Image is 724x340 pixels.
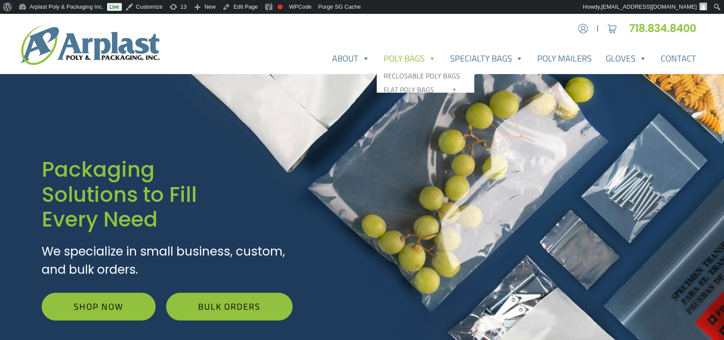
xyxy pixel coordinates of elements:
[325,50,377,67] a: About
[277,4,283,10] div: Focus keyphrase not set
[597,23,599,34] span: |
[378,83,473,97] a: Flat Poly Bags
[42,157,293,232] h1: Packaging Solutions to Fill Every Need
[21,26,160,65] img: logo
[654,50,703,67] a: Contact
[42,293,156,321] a: Shop Now
[629,21,703,36] a: 718.834.8400
[42,243,293,279] p: We specialize in small business, custom, and bulk orders.
[378,69,473,83] a: Reclosable Poly Bags
[443,50,530,67] a: Specialty Bags
[530,50,599,67] a: Poly Mailers
[107,3,122,11] a: Live
[599,50,654,67] a: Gloves
[377,50,443,67] a: Poly Bags
[601,3,697,10] span: [EMAIL_ADDRESS][DOMAIN_NAME]
[166,293,293,321] a: Bulk Orders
